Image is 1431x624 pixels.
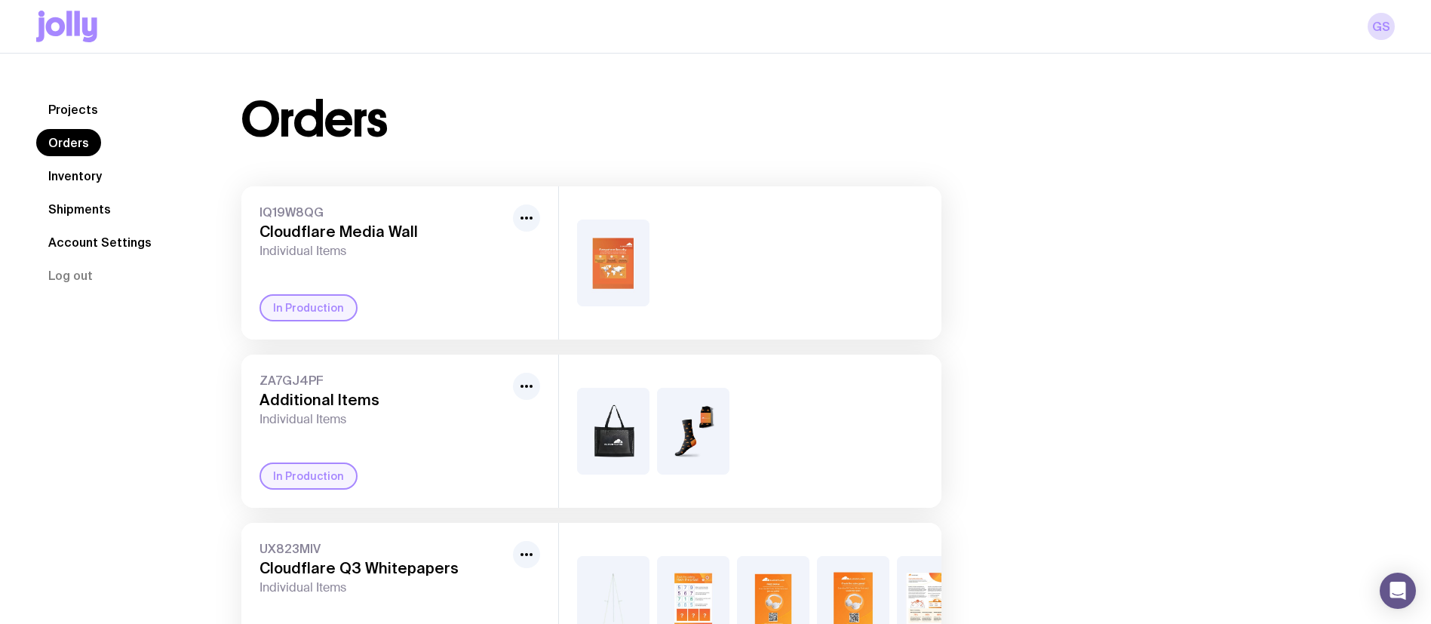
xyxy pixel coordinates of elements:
a: GS [1368,13,1395,40]
a: Projects [36,96,110,123]
div: In Production [259,294,358,321]
h3: Cloudflare Media Wall [259,223,507,241]
a: Account Settings [36,229,164,256]
a: Shipments [36,195,123,223]
a: Orders [36,129,101,156]
a: Inventory [36,162,114,189]
span: IQ19W8QG [259,204,507,220]
h3: Cloudflare Q3 Whitepapers [259,559,507,577]
span: ZA7GJ4PF [259,373,507,388]
span: Individual Items [259,412,507,427]
button: Log out [36,262,105,289]
span: Individual Items [259,244,507,259]
h1: Orders [241,96,387,144]
span: UX823MIV [259,541,507,556]
div: In Production [259,463,358,490]
span: Individual Items [259,580,507,595]
div: Open Intercom Messenger [1380,573,1416,609]
h3: Additional Items [259,391,507,409]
